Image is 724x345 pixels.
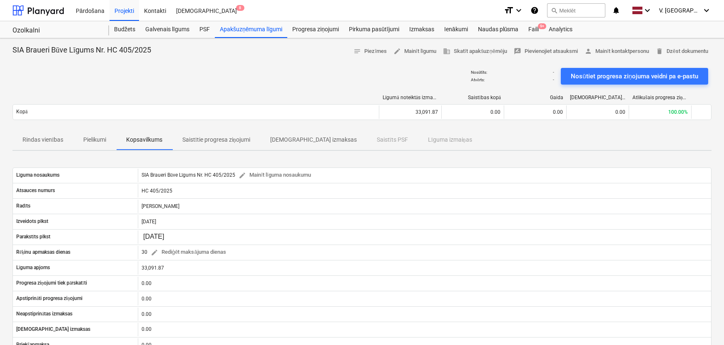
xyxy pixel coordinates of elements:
[440,45,510,58] button: Skatīt apakšuzņēmēju
[151,247,226,257] span: Rediģēt maksājuma dienas
[16,310,72,317] p: Neapstiprinātas izmaksas
[553,77,554,82] p: -
[142,246,229,259] div: 30
[473,21,524,38] a: Naudas plūsma
[544,21,577,38] a: Analytics
[16,233,50,240] p: Parakstīts plkst
[490,109,500,115] span: 0.00
[514,47,578,56] span: Pievienojiet atsauksmi
[142,231,181,243] input: Mainīt
[656,47,708,56] span: Dzēst dokumentu
[390,45,440,58] button: Mainīt līgumu
[561,68,708,85] button: Nosūtiet progresa ziņojuma veidni pa e-pastu
[16,172,60,179] p: Līguma nosaukums
[182,135,250,144] p: Saistītie progresa ziņojumi
[659,7,701,14] span: V. [GEOGRAPHIC_DATA]
[16,326,90,333] p: [DEMOGRAPHIC_DATA] izmaksas
[632,95,688,101] div: Atlikušais progresa ziņojums
[109,21,140,38] a: Budžets
[147,246,229,259] button: Rediģēt maksājuma dienas
[504,5,514,15] i: format_size
[570,95,626,100] div: [DEMOGRAPHIC_DATA] izmaksas
[287,21,344,38] div: Progresa ziņojumi
[142,326,152,333] p: 0.00
[668,109,688,115] span: 100.00%
[16,249,70,256] p: Rēķinu apmaksas dienas
[571,71,698,82] div: Nosūtiet progresa ziņojuma veidni pa e-pastu
[383,95,438,101] div: Līgumā noteiktās izmaksas
[538,23,546,29] span: 9+
[393,47,436,56] span: Mainīt līgumu
[523,21,544,38] a: Faili9+
[585,47,592,55] span: person
[194,21,215,38] a: PSF
[585,47,649,56] span: Mainīt kontaktpersonu
[393,47,401,55] span: edit
[138,200,711,213] div: [PERSON_NAME]
[553,70,554,75] p: -
[138,277,711,290] div: 0.00
[83,135,106,144] p: Pielikumi
[379,105,441,119] div: 33,091.87
[138,215,711,228] div: [DATE]
[16,187,55,194] p: Atsauces numurs
[126,135,162,144] p: Kopsavilkums
[353,47,387,56] span: Piezīmes
[514,47,521,55] span: rate_review
[16,108,27,115] p: Kopā
[270,135,357,144] p: [DEMOGRAPHIC_DATA] izmaksas
[471,70,487,75] p: Nosūtīts :
[612,5,620,15] i: notifications
[22,135,63,144] p: Rindas vienības
[702,5,712,15] i: keyboard_arrow_down
[142,169,314,182] div: SIA Braueri Būve Līgums Nr. HC 405/2025
[16,218,48,225] p: Izveidots plkst
[16,202,30,210] p: Radīts
[581,45,652,58] button: Mainīt kontaktpersonu
[239,172,246,179] span: edit
[615,109,625,115] span: 0.00
[236,5,244,11] span: 8
[443,47,507,56] span: Skatīt apakšuzņēmēju
[523,21,544,38] div: Faili
[215,21,287,38] a: Apakšuzņēmuma līgumi
[235,169,314,182] button: Mainīt līguma nosaukumu
[12,45,151,55] p: SIA Braueri Būve Līgums Nr. HC 405/2025
[138,292,711,305] div: 0.00
[443,47,450,55] span: business
[16,280,87,287] p: Progresa ziņojumi tiek pārskatīti
[439,21,473,38] a: Ienākumi
[404,21,439,38] a: Izmaksas
[445,95,501,101] div: Saistības kopā
[344,21,404,38] a: Pirkuma pasūtījumi
[140,21,194,38] a: Galvenais līgums
[353,47,361,55] span: notes
[553,109,563,115] span: 0.00
[652,45,712,58] button: Dzēst dokumentu
[138,307,711,321] div: 0.00
[508,95,563,100] div: Gaida
[350,45,390,58] button: Piezīmes
[510,45,581,58] button: Pievienojiet atsauksmi
[514,5,524,15] i: keyboard_arrow_down
[138,261,711,275] div: 33,091.87
[530,5,539,15] i: Zināšanu pamats
[138,184,711,197] div: HC 405/2025
[151,249,158,256] span: edit
[239,170,311,180] span: Mainīt līguma nosaukumu
[16,264,50,271] p: Līguma apjoms
[642,5,652,15] i: keyboard_arrow_down
[471,77,484,82] p: Atvērts :
[12,26,99,35] div: Ozolkalni
[547,3,605,17] button: Meklēt
[551,7,557,14] span: search
[16,295,82,302] p: Apstiprināti progresa ziņojumi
